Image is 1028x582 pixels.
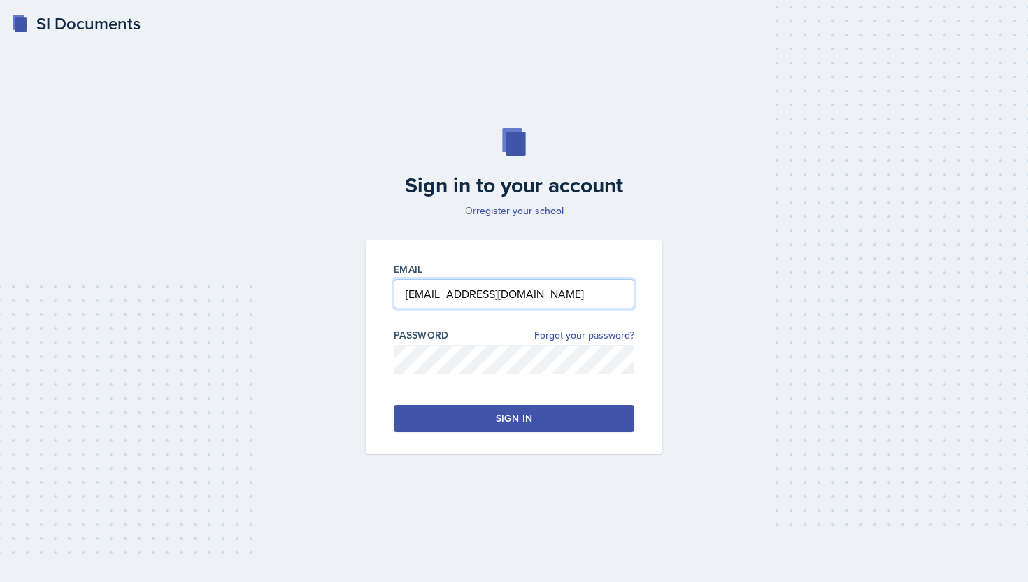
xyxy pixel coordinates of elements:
[496,411,532,425] div: Sign in
[357,204,671,218] p: Or
[394,262,423,276] label: Email
[476,204,564,218] a: register your school
[11,11,141,36] a: SI Documents
[394,405,634,432] button: Sign in
[394,279,634,308] input: Email
[357,173,671,198] h2: Sign in to your account
[394,328,449,342] label: Password
[534,328,634,343] a: Forgot your password?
